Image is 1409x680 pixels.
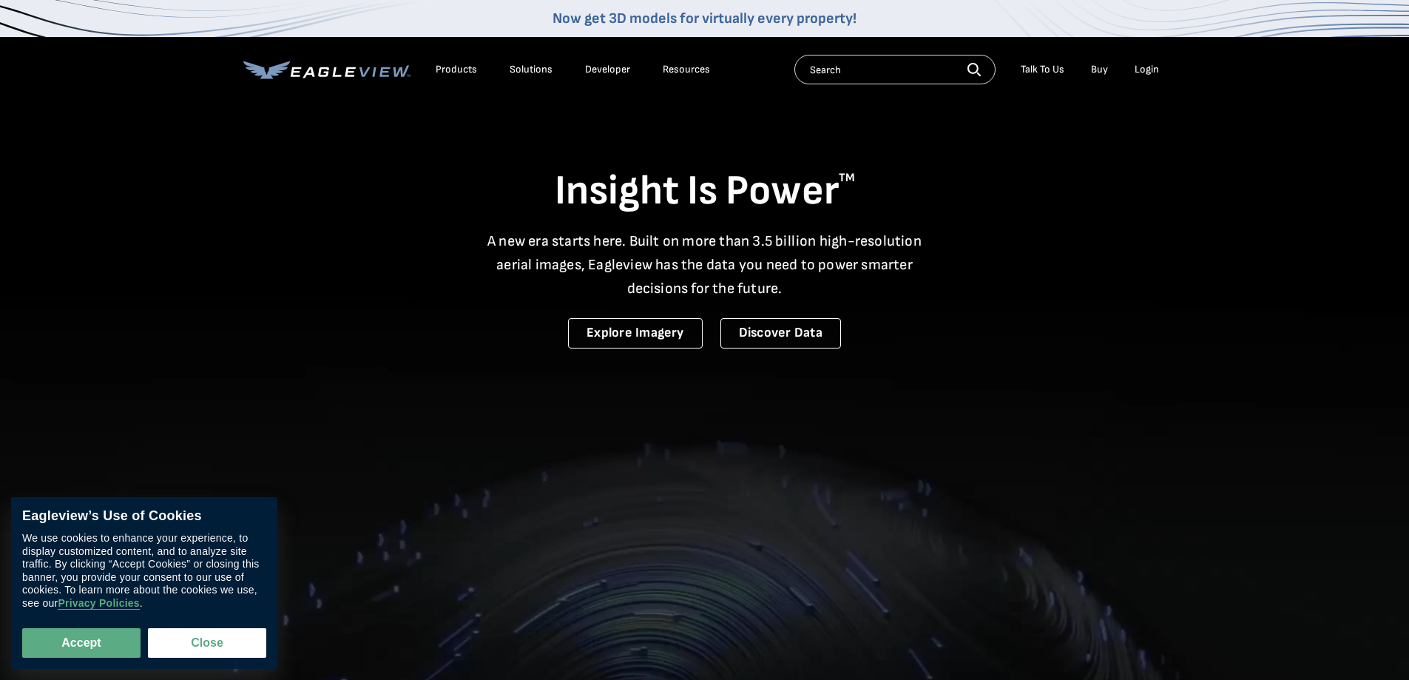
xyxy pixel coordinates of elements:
[22,628,141,658] button: Accept
[243,166,1166,218] h1: Insight Is Power
[663,63,710,76] div: Resources
[553,10,856,27] a: Now get 3D models for virtually every property!
[720,318,841,349] a: Discover Data
[568,318,703,349] a: Explore Imagery
[479,229,931,300] p: A new era starts here. Built on more than 3.5 billion high-resolution aerial images, Eagleview ha...
[148,628,266,658] button: Close
[839,171,855,185] sup: TM
[436,63,477,76] div: Products
[794,55,996,84] input: Search
[58,597,139,610] a: Privacy Policies
[22,508,266,525] div: Eagleview’s Use of Cookies
[585,63,630,76] a: Developer
[1091,63,1108,76] a: Buy
[1021,63,1064,76] div: Talk To Us
[22,532,266,610] div: We use cookies to enhance your experience, to display customized content, and to analyze site tra...
[1135,63,1159,76] div: Login
[510,63,553,76] div: Solutions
